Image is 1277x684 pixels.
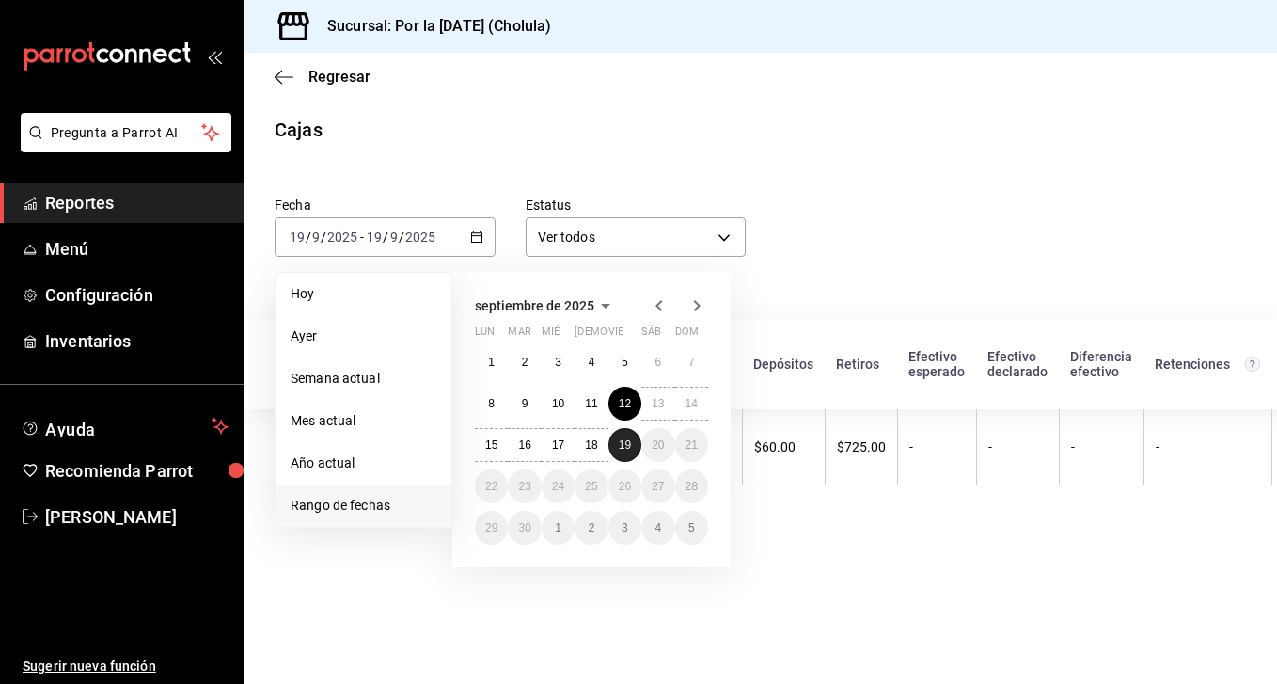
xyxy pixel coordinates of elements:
[686,397,698,410] abbr: 14 de septiembre de 2025
[522,397,528,410] abbr: 9 de septiembre de 2025
[23,657,229,676] span: Sugerir nueva función
[508,345,541,379] button: 2 de septiembre de 2025
[836,357,886,372] div: Retiros
[608,387,641,421] button: 12 de septiembre de 2025
[575,511,607,545] button: 2 de octubre de 2025
[207,49,222,64] button: open_drawer_menu
[488,397,495,410] abbr: 8 de septiembre de 2025
[652,438,664,452] abbr: 20 de septiembre de 2025
[51,123,202,143] span: Pregunta a Parrot AI
[13,136,231,156] a: Pregunta a Parrot AI
[753,357,813,372] div: Depósitos
[45,415,204,437] span: Ayuda
[399,230,404,245] span: /
[275,68,370,86] button: Regresar
[291,326,436,346] span: Ayer
[383,230,388,245] span: /
[275,199,496,212] label: Fecha
[360,230,364,245] span: -
[575,326,686,345] abbr: jueves
[675,511,708,545] button: 5 de octubre de 2025
[589,356,595,369] abbr: 4 de septiembre de 2025
[641,511,674,545] button: 4 de octubre de 2025
[526,199,747,212] label: Estatus
[404,230,436,245] input: ----
[45,236,229,262] span: Menú
[608,345,641,379] button: 5 de septiembre de 2025
[475,387,508,421] button: 8 de septiembre de 2025
[306,230,311,245] span: /
[475,294,617,317] button: septiembre de 2025
[575,428,607,462] button: 18 de septiembre de 2025
[289,230,306,245] input: --
[619,438,631,452] abbr: 19 de septiembre de 2025
[988,439,1048,454] div: -
[542,469,575,503] button: 24 de septiembre de 2025
[45,458,229,484] span: Recomienda Parrot
[475,511,508,545] button: 29 de septiembre de 2025
[475,469,508,503] button: 22 de septiembre de 2025
[1245,357,1260,372] svg: Total de retenciones de propinas registradas
[652,480,664,493] abbr: 27 de septiembre de 2025
[585,397,597,410] abbr: 11 de septiembre de 2025
[45,504,229,530] span: [PERSON_NAME]
[552,480,564,493] abbr: 24 de septiembre de 2025
[21,113,231,152] button: Pregunta a Parrot AI
[308,68,370,86] span: Regresar
[508,428,541,462] button: 16 de septiembre de 2025
[688,521,695,534] abbr: 5 de octubre de 2025
[475,428,508,462] button: 15 de septiembre de 2025
[688,356,695,369] abbr: 7 de septiembre de 2025
[909,439,965,454] div: -
[641,469,674,503] button: 27 de septiembre de 2025
[275,116,323,144] div: Cajas
[508,469,541,503] button: 23 de septiembre de 2025
[675,326,699,345] abbr: domingo
[542,326,560,345] abbr: miércoles
[312,15,551,38] h3: Sucursal: Por la [DATE] (Cholula)
[518,521,530,534] abbr: 30 de septiembre de 2025
[1071,439,1132,454] div: -
[488,356,495,369] abbr: 1 de septiembre de 2025
[291,284,436,304] span: Hoy
[608,326,623,345] abbr: viernes
[608,428,641,462] button: 19 de septiembre de 2025
[321,230,326,245] span: /
[555,356,561,369] abbr: 3 de septiembre de 2025
[485,438,497,452] abbr: 15 de septiembre de 2025
[508,511,541,545] button: 30 de septiembre de 2025
[366,230,383,245] input: --
[675,469,708,503] button: 28 de septiembre de 2025
[641,345,674,379] button: 6 de septiembre de 2025
[291,369,436,389] span: Semana actual
[552,438,564,452] abbr: 17 de septiembre de 2025
[908,349,965,379] div: Efectivo esperado
[542,511,575,545] button: 1 de octubre de 2025
[485,480,497,493] abbr: 22 de septiembre de 2025
[575,345,607,379] button: 4 de septiembre de 2025
[619,397,631,410] abbr: 12 de septiembre de 2025
[641,428,674,462] button: 20 de septiembre de 2025
[585,438,597,452] abbr: 18 de septiembre de 2025
[526,217,747,257] div: Ver todos
[475,345,508,379] button: 1 de septiembre de 2025
[641,387,674,421] button: 13 de septiembre de 2025
[291,453,436,473] span: Año actual
[589,521,595,534] abbr: 2 de octubre de 2025
[622,356,628,369] abbr: 5 de septiembre de 2025
[619,480,631,493] abbr: 26 de septiembre de 2025
[389,230,399,245] input: --
[1070,349,1132,379] div: Diferencia efectivo
[518,480,530,493] abbr: 23 de septiembre de 2025
[686,438,698,452] abbr: 21 de septiembre de 2025
[508,326,530,345] abbr: martes
[675,428,708,462] button: 21 de septiembre de 2025
[608,469,641,503] button: 26 de septiembre de 2025
[837,439,886,454] div: $725.00
[291,496,436,516] span: Rango de fechas
[675,387,708,421] button: 14 de septiembre de 2025
[987,349,1048,379] div: Efectivo declarado
[475,326,495,345] abbr: lunes
[1155,357,1260,372] div: Retenciones
[622,521,628,534] abbr: 3 de octubre de 2025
